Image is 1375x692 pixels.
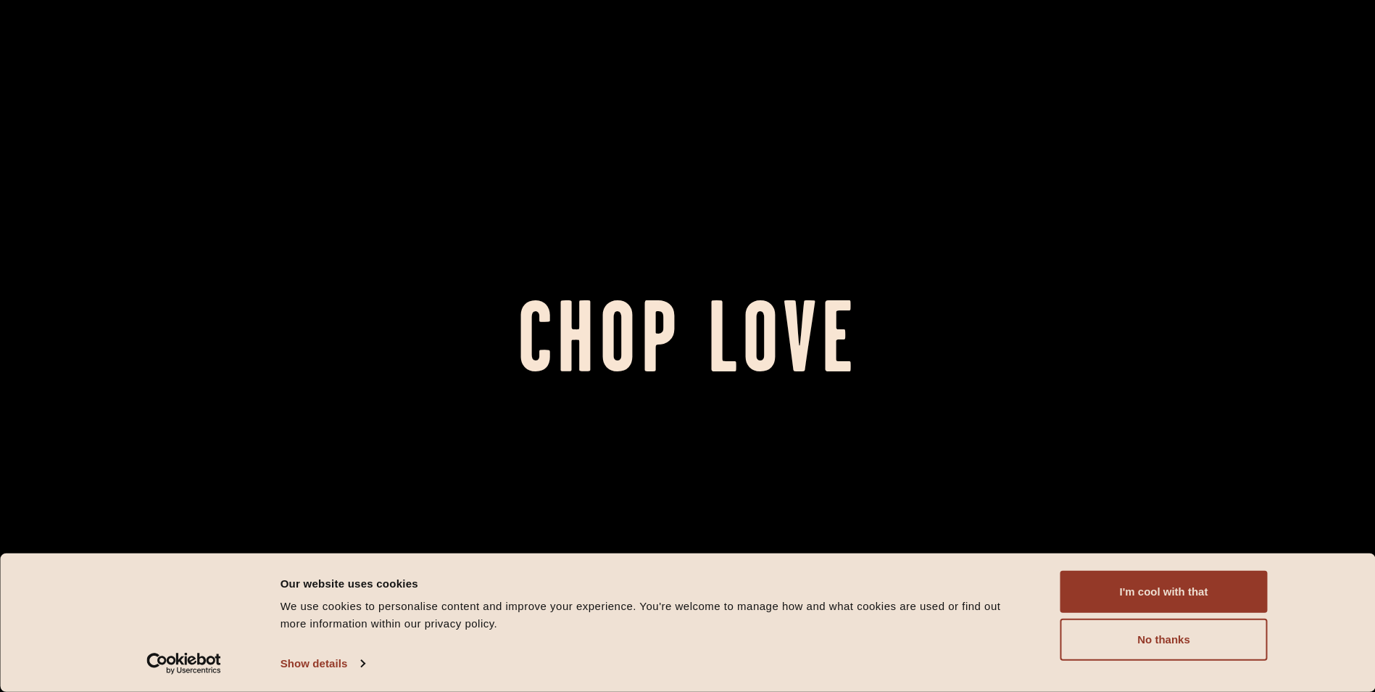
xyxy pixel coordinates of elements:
[120,653,247,675] a: Usercentrics Cookiebot - opens in a new window
[1060,571,1268,613] button: I'm cool with that
[1060,619,1268,661] button: No thanks
[281,598,1028,633] div: We use cookies to personalise content and improve your experience. You're welcome to manage how a...
[281,574,1028,592] div: Our website uses cookies
[281,653,365,675] a: Show details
